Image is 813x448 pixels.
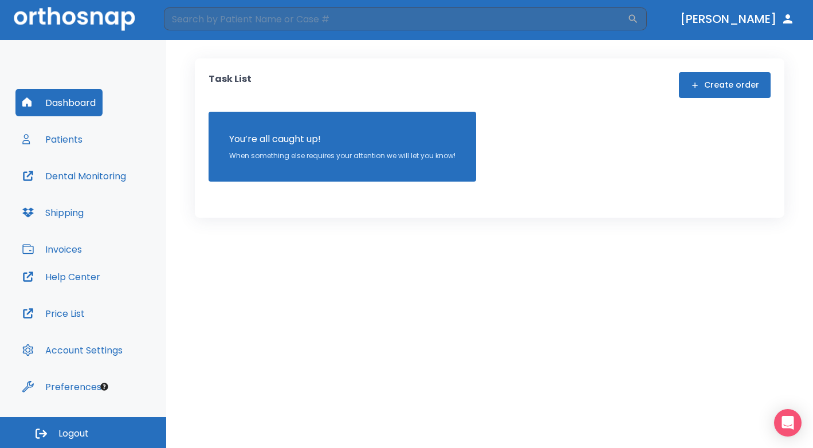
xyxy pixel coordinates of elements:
[14,7,135,30] img: Orthosnap
[164,7,627,30] input: Search by Patient Name or Case #
[15,300,92,327] button: Price List
[229,151,455,161] p: When something else requires your attention we will let you know!
[99,382,109,392] div: Tooltip anchor
[15,235,89,263] button: Invoices
[15,199,91,226] button: Shipping
[15,373,108,400] button: Preferences
[229,132,455,146] p: You’re all caught up!
[209,72,252,98] p: Task List
[679,72,771,98] button: Create order
[58,427,89,440] span: Logout
[675,9,799,29] button: [PERSON_NAME]
[15,125,89,153] button: Patients
[15,162,133,190] button: Dental Monitoring
[15,336,129,364] button: Account Settings
[774,409,802,437] div: Open Intercom Messenger
[15,89,103,116] button: Dashboard
[15,263,107,290] button: Help Center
